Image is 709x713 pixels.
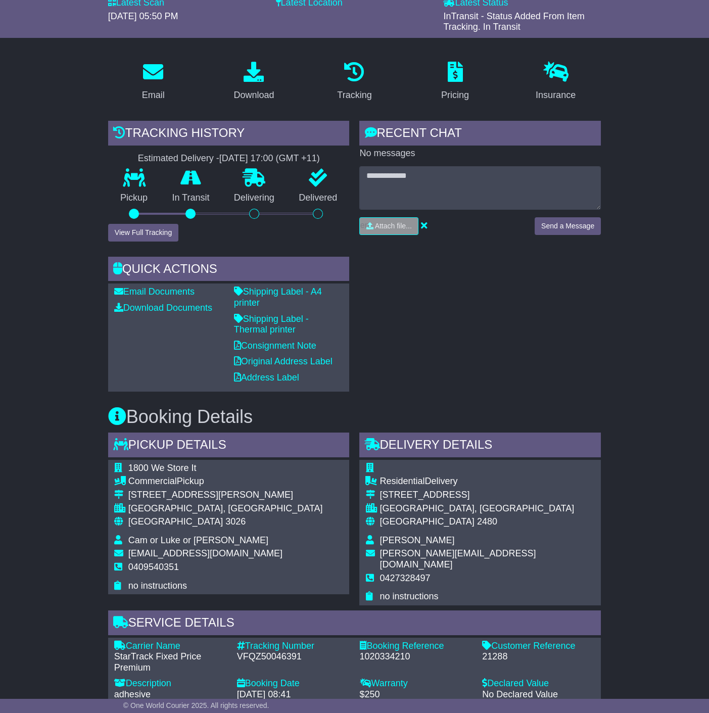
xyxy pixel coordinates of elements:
button: View Full Tracking [108,224,178,242]
div: [STREET_ADDRESS] [380,490,595,501]
a: Download [227,58,280,106]
span: [GEOGRAPHIC_DATA] [380,516,474,527]
div: $250 [359,689,472,700]
div: Carrier Name [114,641,227,652]
div: Warranty [359,678,472,689]
div: Tracking [337,88,371,102]
p: Delivered [287,193,349,204]
div: Email [142,88,165,102]
span: Cam or Luke or [PERSON_NAME] [128,535,268,545]
span: 3026 [225,516,246,527]
div: Estimated Delivery - [108,153,350,164]
a: Download Documents [114,303,212,313]
div: Insurance [536,88,576,102]
div: [GEOGRAPHIC_DATA], [GEOGRAPHIC_DATA] [380,503,595,514]
span: 0427328497 [380,573,430,583]
a: Shipping Label - A4 printer [234,287,322,308]
span: Commercial [128,476,177,486]
div: Delivery Details [359,433,601,460]
div: adhesive [114,689,227,700]
a: Tracking [330,58,378,106]
div: Pickup [128,476,323,487]
span: [GEOGRAPHIC_DATA] [128,516,223,527]
div: No Declared Value [482,689,595,700]
div: Download [233,88,274,102]
a: Consignment Note [234,341,316,351]
div: Description [114,678,227,689]
div: Delivery [380,476,595,487]
span: no instructions [128,581,187,591]
div: 1020334210 [359,651,472,662]
div: [STREET_ADDRESS][PERSON_NAME] [128,490,323,501]
a: Original Address Label [234,356,333,366]
p: Pickup [108,193,160,204]
div: Tracking history [108,121,350,148]
p: In Transit [160,193,221,204]
div: Tracking Number [237,641,350,652]
span: 2480 [477,516,497,527]
span: Residential [380,476,424,486]
div: Booking Reference [359,641,472,652]
div: Quick Actions [108,257,350,284]
div: Customer Reference [482,641,595,652]
span: © One World Courier 2025. All rights reserved. [123,701,269,709]
div: RECENT CHAT [359,121,601,148]
a: Insurance [529,58,582,106]
a: Shipping Label - Thermal printer [234,314,309,335]
span: no instructions [380,591,438,601]
span: [EMAIL_ADDRESS][DOMAIN_NAME] [128,548,282,558]
span: [PERSON_NAME][EMAIL_ADDRESS][DOMAIN_NAME] [380,548,536,569]
div: [DATE] 17:00 (GMT +11) [219,153,320,164]
div: Pickup Details [108,433,350,460]
div: StarTrack Fixed Price Premium [114,651,227,673]
span: 0409540351 [128,562,179,572]
div: Pricing [441,88,469,102]
a: Email [135,58,171,106]
button: Send a Message [535,217,601,235]
div: Service Details [108,610,601,638]
div: Declared Value [482,678,595,689]
a: Address Label [234,372,299,383]
span: [DATE] 05:50 PM [108,11,178,21]
span: [PERSON_NAME] [380,535,454,545]
span: 1800 We Store It [128,463,197,473]
p: Delivering [222,193,287,204]
a: Email Documents [114,287,195,297]
div: 21288 [482,651,595,662]
div: [DATE] 08:41 [237,689,350,700]
a: Pricing [435,58,476,106]
h3: Booking Details [108,407,601,427]
div: Booking Date [237,678,350,689]
p: No messages [359,148,601,159]
div: [GEOGRAPHIC_DATA], [GEOGRAPHIC_DATA] [128,503,323,514]
div: VFQZ50046391 [237,651,350,662]
span: InTransit - Status Added From Item Tracking. In Transit [443,11,584,32]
